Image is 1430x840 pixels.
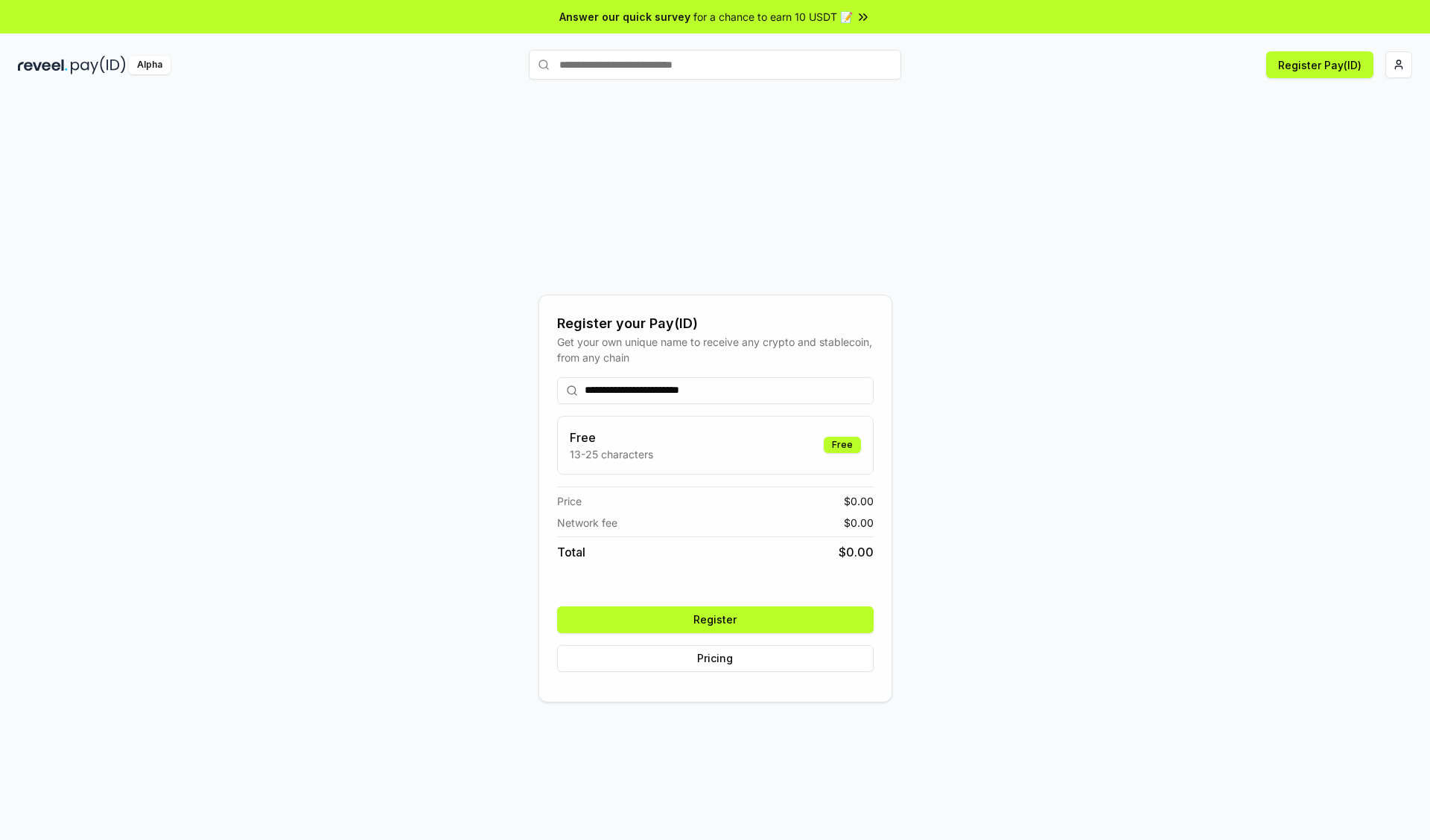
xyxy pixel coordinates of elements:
[557,606,874,633] button: Register
[570,446,653,462] p: 13-25 characters
[1266,51,1373,78] button: Register Pay(ID)
[824,437,861,453] div: Free
[71,56,126,74] img: pay_id
[570,429,653,446] h3: Free
[557,515,617,530] span: Network fee
[129,56,171,74] div: Alpha
[844,515,874,530] span: $ 0.00
[559,9,690,25] span: Answer our quick survey
[557,645,874,672] button: Pricing
[844,493,874,509] span: $ 0.00
[557,493,582,509] span: Price
[557,313,874,334] div: Register your Pay(ID)
[18,56,68,74] img: reveel_dark
[693,9,853,25] span: for a chance to earn 10 USDT 📝
[839,543,874,561] span: $ 0.00
[557,334,874,365] div: Get your own unique name to receive any crypto and stablecoin, from any chain
[557,543,585,561] span: Total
